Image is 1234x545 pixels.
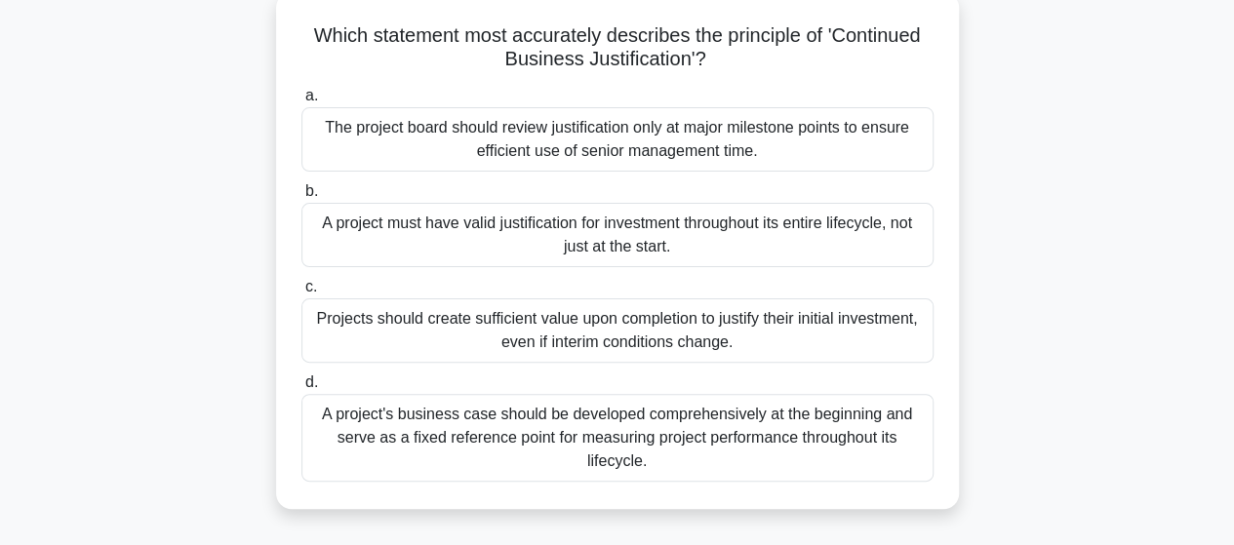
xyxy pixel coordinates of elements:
[305,278,317,294] span: c.
[305,87,318,103] span: a.
[301,107,934,172] div: The project board should review justification only at major milestone points to ensure efficient ...
[301,298,934,363] div: Projects should create sufficient value upon completion to justify their initial investment, even...
[305,182,318,199] span: b.
[305,373,318,390] span: d.
[301,203,934,267] div: A project must have valid justification for investment throughout its entire lifecycle, not just ...
[299,23,935,72] h5: Which statement most accurately describes the principle of 'Continued Business Justification'?
[301,394,934,482] div: A project's business case should be developed comprehensively at the beginning and serve as a fix...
